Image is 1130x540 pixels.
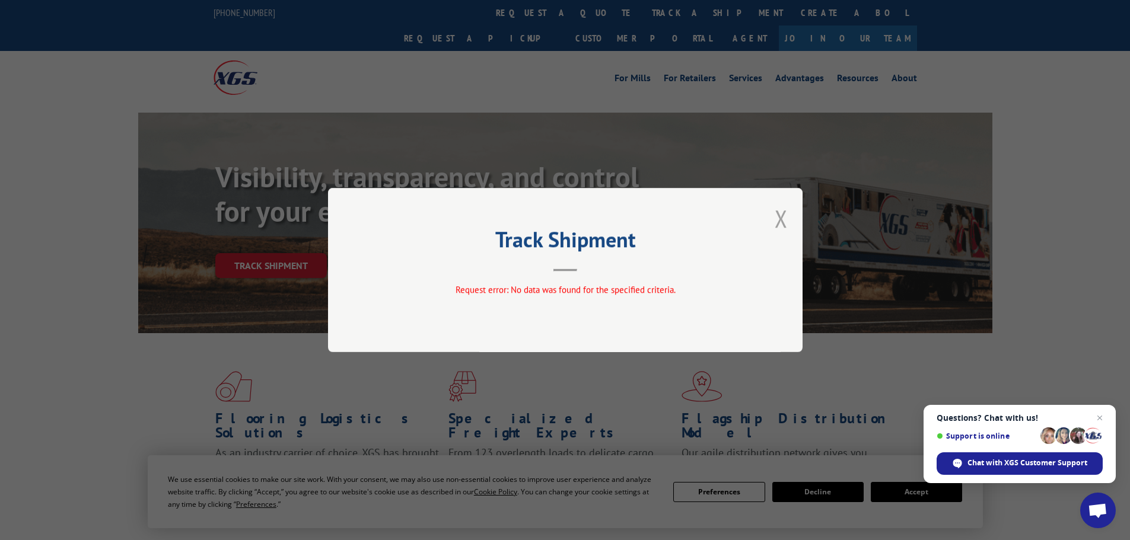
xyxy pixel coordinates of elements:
span: Request error: No data was found for the specified criteria. [455,284,675,295]
span: Support is online [937,432,1036,440]
button: Close modal [775,203,788,234]
a: Open chat [1080,493,1116,528]
span: Chat with XGS Customer Support [937,452,1103,475]
span: Chat with XGS Customer Support [967,458,1087,468]
h2: Track Shipment [387,231,743,254]
span: Questions? Chat with us! [937,413,1103,423]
